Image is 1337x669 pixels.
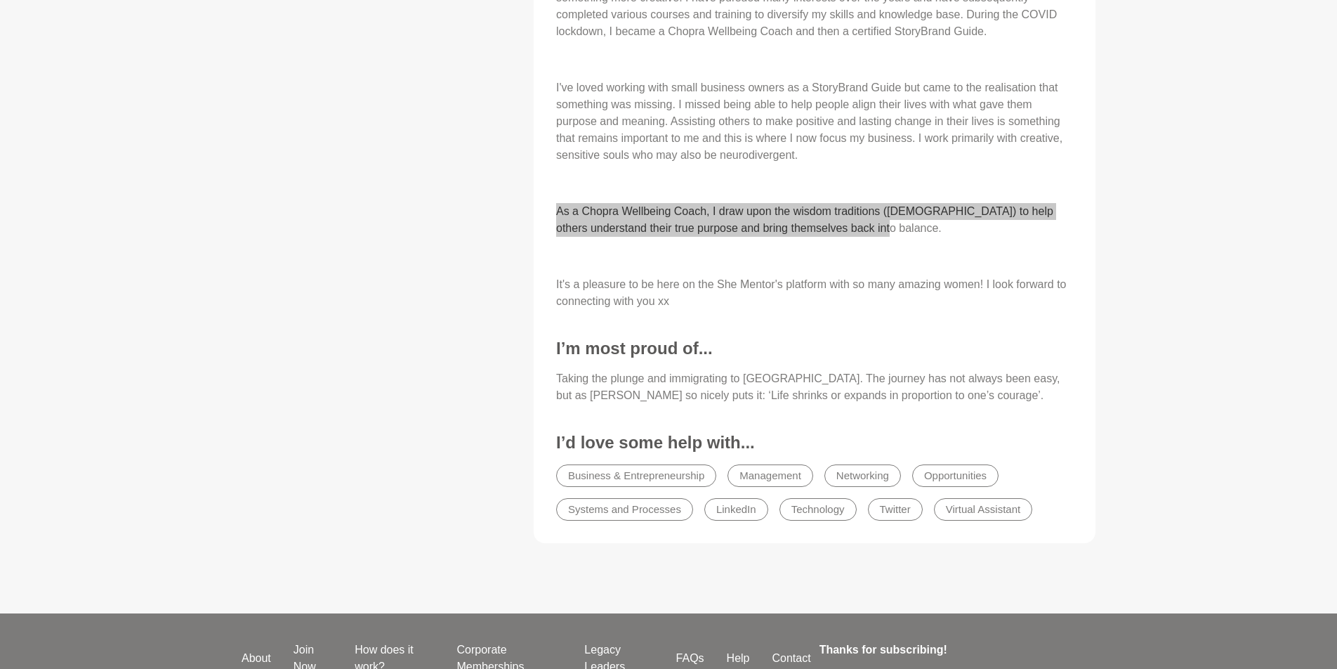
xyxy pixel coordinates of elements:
h3: I’d love some help with... [556,432,1073,453]
h4: Thanks for subscribing! [819,642,1087,658]
a: Contact [761,650,822,667]
p: Taking the plunge and immigrating to [GEOGRAPHIC_DATA]. The journey has not always been easy, but... [556,370,1073,404]
a: Help [716,650,761,667]
a: About [230,650,282,667]
h3: I’m most proud of... [556,338,1073,359]
p: I've loved working with small business owners as a StoryBrand Guide but came to the realisation t... [556,79,1073,164]
p: As a Chopra Wellbeing Coach, I draw upon the wisdom traditions ([DEMOGRAPHIC_DATA]) to help other... [556,203,1073,237]
a: FAQs [665,650,716,667]
p: It's a pleasure to be here on the She Mentor's platform with so many amazing women! I look forwar... [556,276,1073,310]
